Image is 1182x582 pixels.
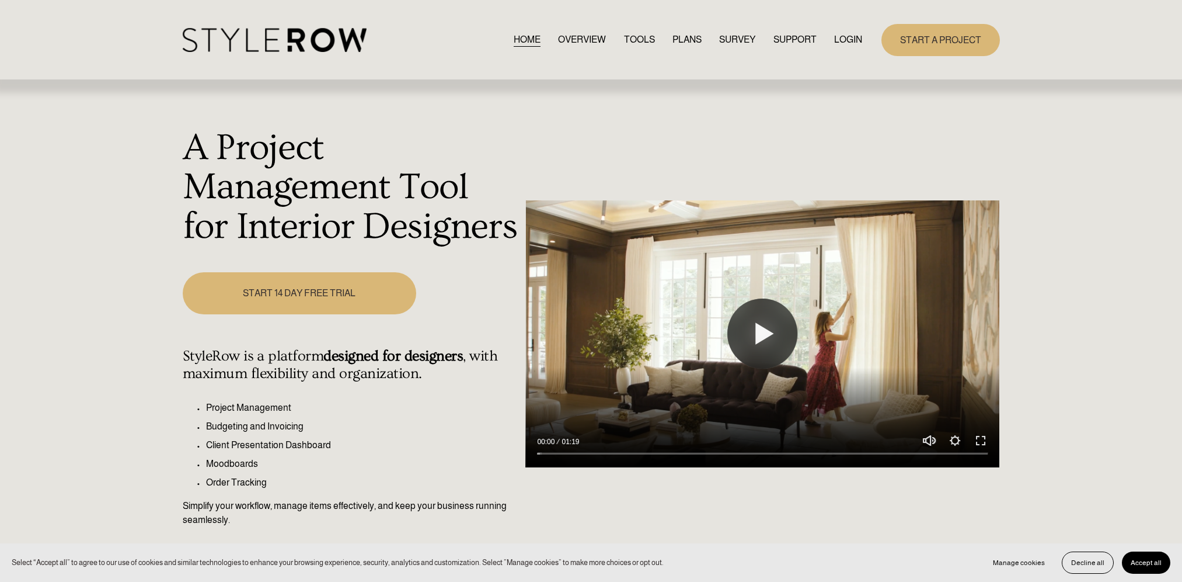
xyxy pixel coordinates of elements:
img: StyleRow [183,28,367,52]
a: HOME [514,32,541,48]
a: OVERVIEW [558,32,606,48]
a: START A PROJECT [881,24,1000,56]
a: folder dropdown [773,32,817,48]
p: Simplify your workflow, manage items effectively, and keep your business running seamlessly. [183,499,519,527]
a: LOGIN [834,32,862,48]
button: Accept all [1122,552,1170,574]
a: START 14 DAY FREE TRIAL [183,272,416,314]
a: TOOLS [624,32,655,48]
p: Budgeting and Invoicing [206,420,519,434]
p: Select “Accept all” to agree to our use of cookies and similar technologies to enhance your brows... [12,557,664,568]
span: Decline all [1071,559,1104,567]
h4: StyleRow is a platform , with maximum flexibility and organization. [183,348,519,383]
button: Decline all [1062,552,1114,574]
span: SUPPORT [773,33,817,47]
span: Accept all [1131,559,1162,567]
h1: A Project Management Tool for Interior Designers [183,129,519,247]
span: Manage cookies [993,559,1045,567]
button: Manage cookies [984,552,1054,574]
input: Seek [537,449,988,458]
p: Client Presentation Dashboard [206,438,519,452]
p: Moodboards [206,457,519,471]
button: Play [727,299,797,369]
a: SURVEY [719,32,755,48]
p: Order Tracking [206,476,519,490]
a: PLANS [672,32,702,48]
p: Project Management [206,401,519,415]
div: Current time [537,436,557,448]
strong: designed for designers [323,348,463,365]
div: Duration [557,436,582,448]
